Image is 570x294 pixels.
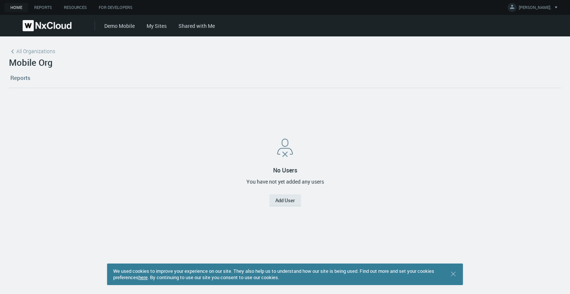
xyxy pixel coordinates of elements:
a: Reports [9,68,32,88]
a: Shared with Me [178,22,215,29]
a: Reports [28,3,58,12]
a: All Organizations [9,47,55,55]
a: here [138,274,148,281]
h2: Mobile Org [9,57,561,68]
span: [PERSON_NAME]. [519,4,551,13]
a: Resources [58,3,93,12]
span: We used cookies to improve your experience on our site. They also help us to understand how our s... [113,268,434,281]
span: All Organizations [16,47,55,55]
a: Demo Mobile [104,22,135,29]
img: Nx Cloud logo [23,20,72,31]
a: For Developers [93,3,138,12]
div: You have not yet added any users [246,178,324,185]
a: My Sites [147,22,167,29]
div: No Users [273,166,297,175]
span: . By continuing to use our site you consent to use our cookies. [148,274,279,281]
a: Home [4,3,28,12]
button: Add User [269,194,301,206]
